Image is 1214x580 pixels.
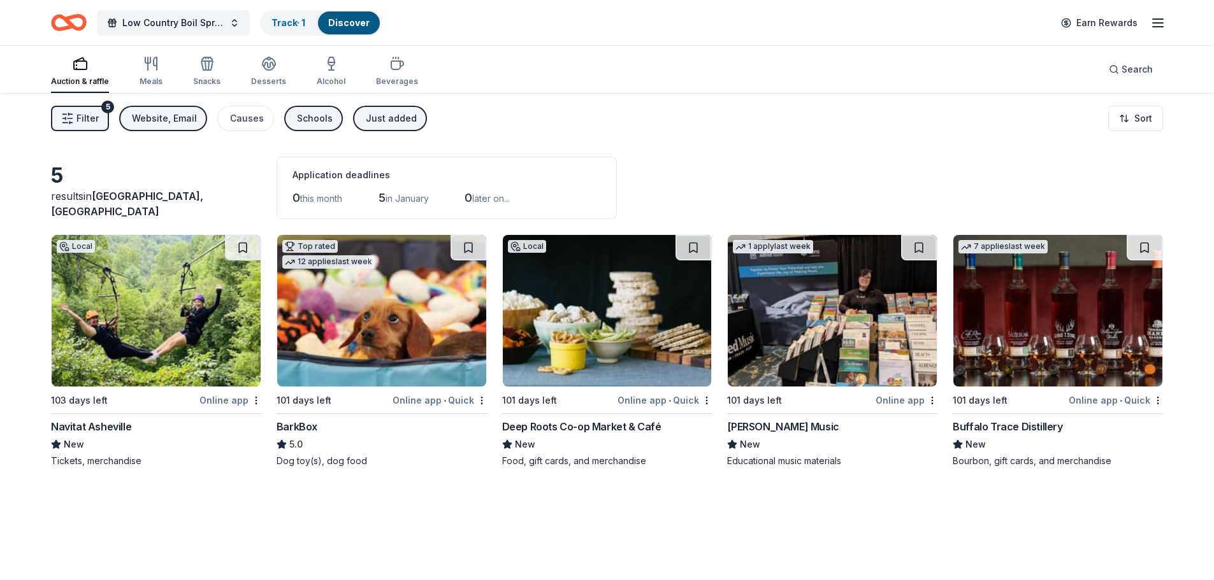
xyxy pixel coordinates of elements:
[277,455,487,467] div: Dog toy(s), dog food
[193,51,220,93] button: Snacks
[1069,392,1163,408] div: Online app Quick
[502,455,712,467] div: Food, gift cards, and merchandise
[502,393,557,408] div: 101 days left
[140,76,163,87] div: Meals
[51,190,203,218] span: [GEOGRAPHIC_DATA], [GEOGRAPHIC_DATA]
[277,393,331,408] div: 101 days left
[366,111,417,126] div: Just added
[51,419,131,434] div: Navitat Asheville
[317,51,345,93] button: Alcohol
[328,17,370,28] a: Discover
[317,76,345,87] div: Alcohol
[293,167,601,183] div: Application deadlines
[277,419,317,434] div: BarkBox
[193,76,220,87] div: Snacks
[64,437,84,452] span: New
[953,419,1062,434] div: Buffalo Trace Distillery
[668,395,671,406] span: •
[376,51,418,93] button: Beverages
[300,193,342,204] span: this month
[1134,111,1152,126] span: Sort
[727,393,782,408] div: 101 days left
[1099,57,1163,82] button: Search
[740,437,760,452] span: New
[515,437,535,452] span: New
[217,106,274,131] button: Causes
[508,240,546,253] div: Local
[51,163,261,188] div: 5
[277,234,487,467] a: Image for BarkBoxTop rated12 applieslast week101 days leftOnline app•QuickBarkBox5.0Dog toy(s), d...
[958,240,1048,253] div: 7 applies last week
[733,240,813,253] div: 1 apply last week
[51,76,109,87] div: Auction & raffle
[51,188,261,219] div: results
[503,235,712,386] img: Image for Deep Roots Co-op Market & Café
[379,191,386,204] span: 5
[376,76,418,87] div: Beverages
[57,240,95,253] div: Local
[953,393,1008,408] div: 101 days left
[52,235,261,386] img: Image for Navitat Asheville
[282,255,375,269] div: 12 applies last week
[727,234,937,467] a: Image for Alfred Music1 applylast week101 days leftOnline app[PERSON_NAME] MusicNewEducational mu...
[51,106,109,131] button: Filter5
[727,419,839,434] div: [PERSON_NAME] Music
[444,395,446,406] span: •
[502,234,712,467] a: Image for Deep Roots Co-op Market & CaféLocal101 days leftOnline app•QuickDeep Roots Co-op Market...
[51,8,87,38] a: Home
[953,455,1163,467] div: Bourbon, gift cards, and merchandise
[728,235,937,386] img: Image for Alfred Music
[1053,11,1145,34] a: Earn Rewards
[618,392,712,408] div: Online app Quick
[51,234,261,467] a: Image for Navitat AshevilleLocal103 days leftOnline appNavitat AshevilleNewTickets, merchandise
[289,437,303,452] span: 5.0
[876,392,937,408] div: Online app
[727,455,937,467] div: Educational music materials
[297,111,333,126] div: Schools
[132,111,197,126] div: Website, Email
[122,15,224,31] span: Low Country Boil Spring Fundraiser
[51,51,109,93] button: Auction & raffle
[251,76,286,87] div: Desserts
[465,191,472,204] span: 0
[282,240,338,253] div: Top rated
[293,191,300,204] span: 0
[199,392,261,408] div: Online app
[51,190,203,218] span: in
[101,101,114,113] div: 5
[97,10,250,36] button: Low Country Boil Spring Fundraiser
[953,234,1163,467] a: Image for Buffalo Trace Distillery7 applieslast week101 days leftOnline app•QuickBuffalo Trace Di...
[1120,395,1122,406] span: •
[393,392,487,408] div: Online app Quick
[284,106,343,131] button: Schools
[251,51,286,93] button: Desserts
[965,437,986,452] span: New
[472,193,510,204] span: later on...
[953,235,1162,386] img: Image for Buffalo Trace Distillery
[353,106,427,131] button: Just added
[230,111,264,126] div: Causes
[1122,62,1153,77] span: Search
[271,17,305,28] a: Track· 1
[51,455,261,467] div: Tickets, merchandise
[140,51,163,93] button: Meals
[386,193,429,204] span: in January
[502,419,661,434] div: Deep Roots Co-op Market & Café
[119,106,207,131] button: Website, Email
[277,235,486,386] img: Image for BarkBox
[51,393,108,408] div: 103 days left
[1108,106,1163,131] button: Sort
[76,111,99,126] span: Filter
[260,10,381,36] button: Track· 1Discover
